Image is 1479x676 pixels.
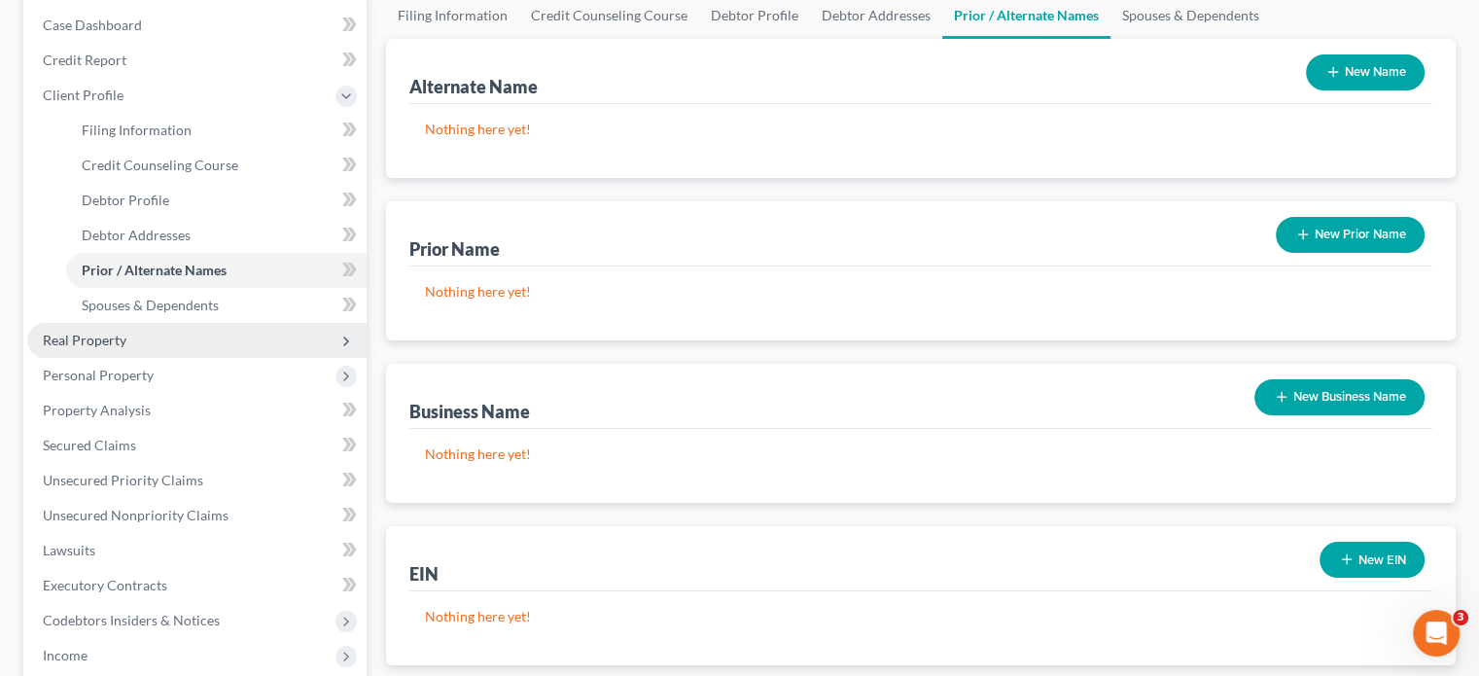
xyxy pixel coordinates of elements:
[409,75,538,98] div: Alternate Name
[66,288,367,323] a: Spouses & Dependents
[27,393,367,428] a: Property Analysis
[27,533,367,568] a: Lawsuits
[425,445,1417,464] p: Nothing here yet!
[43,332,126,348] span: Real Property
[43,507,229,523] span: Unsecured Nonpriority Claims
[1413,610,1460,657] iframe: Intercom live chat
[43,612,220,628] span: Codebtors Insiders & Notices
[27,428,367,463] a: Secured Claims
[66,148,367,183] a: Credit Counseling Course
[425,607,1417,626] p: Nothing here yet!
[66,253,367,288] a: Prior / Alternate Names
[425,120,1417,139] p: Nothing here yet!
[82,157,238,173] span: Credit Counseling Course
[43,17,142,33] span: Case Dashboard
[27,498,367,533] a: Unsecured Nonpriority Claims
[409,400,530,423] div: Business Name
[425,282,1417,302] p: Nothing here yet!
[43,402,151,418] span: Property Analysis
[43,472,203,488] span: Unsecured Priority Claims
[43,542,95,558] span: Lawsuits
[27,8,367,43] a: Case Dashboard
[43,367,154,383] span: Personal Property
[1254,379,1425,415] button: New Business Name
[409,562,439,586] div: EIN
[82,122,192,138] span: Filing Information
[66,113,367,148] a: Filing Information
[66,218,367,253] a: Debtor Addresses
[27,463,367,498] a: Unsecured Priority Claims
[43,577,167,593] span: Executory Contracts
[1276,217,1425,253] button: New Prior Name
[82,227,191,243] span: Debtor Addresses
[409,237,500,261] div: Prior Name
[1320,542,1425,578] button: New EIN
[43,87,123,103] span: Client Profile
[43,647,88,663] span: Income
[1306,54,1425,90] button: New Name
[27,43,367,78] a: Credit Report
[82,262,227,278] span: Prior / Alternate Names
[66,183,367,218] a: Debtor Profile
[43,52,126,68] span: Credit Report
[27,568,367,603] a: Executory Contracts
[82,192,169,208] span: Debtor Profile
[82,297,219,313] span: Spouses & Dependents
[43,437,136,453] span: Secured Claims
[1453,610,1468,625] span: 3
